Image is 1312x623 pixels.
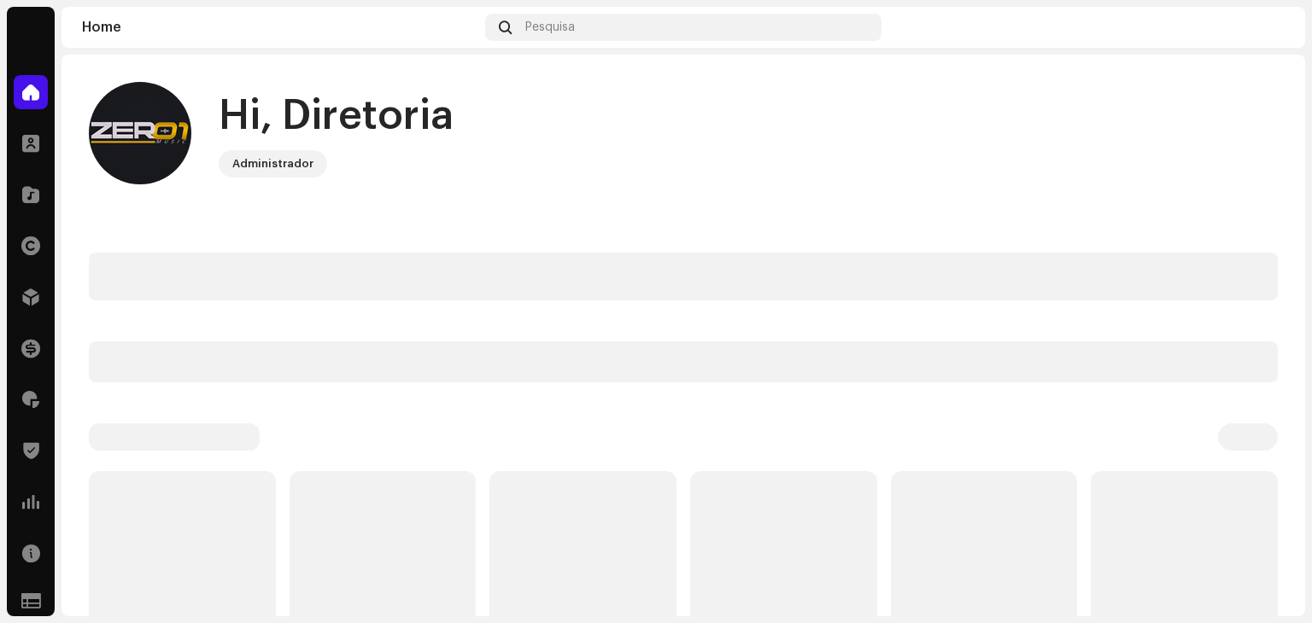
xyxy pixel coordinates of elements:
div: Home [82,20,478,34]
img: d5fcb490-8619-486f-abee-f37e7aa619ed [89,82,191,184]
div: Administrador [232,154,313,174]
span: Pesquisa [525,20,575,34]
img: d5fcb490-8619-486f-abee-f37e7aa619ed [1257,14,1285,41]
div: Hi, Diretoria [219,89,454,143]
